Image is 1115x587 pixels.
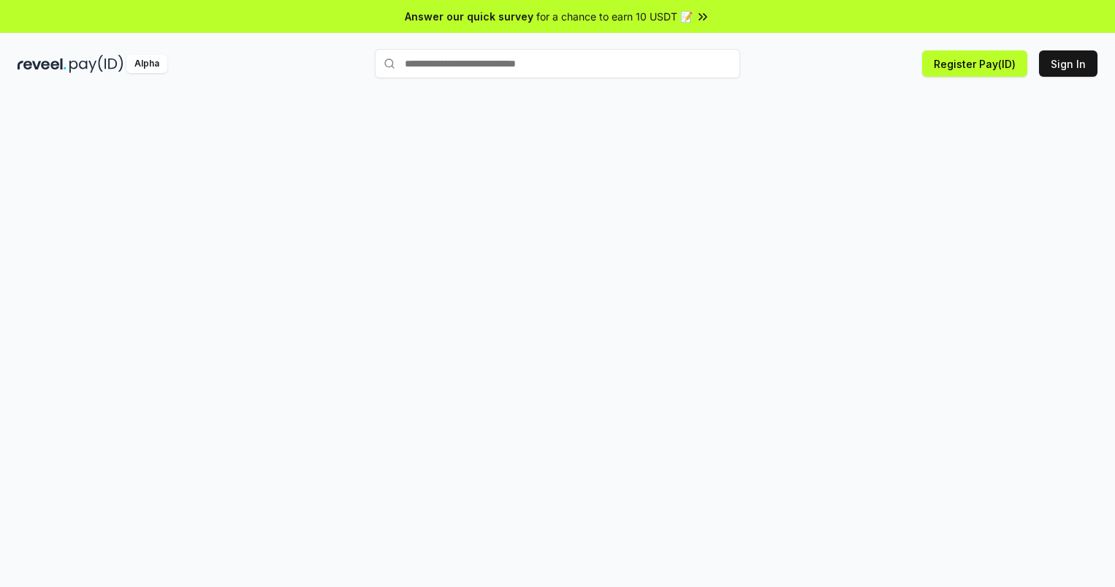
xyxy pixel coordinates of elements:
[126,55,167,73] div: Alpha
[18,55,66,73] img: reveel_dark
[405,9,533,24] span: Answer our quick survey
[69,55,123,73] img: pay_id
[922,50,1027,77] button: Register Pay(ID)
[536,9,693,24] span: for a chance to earn 10 USDT 📝
[1039,50,1097,77] button: Sign In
